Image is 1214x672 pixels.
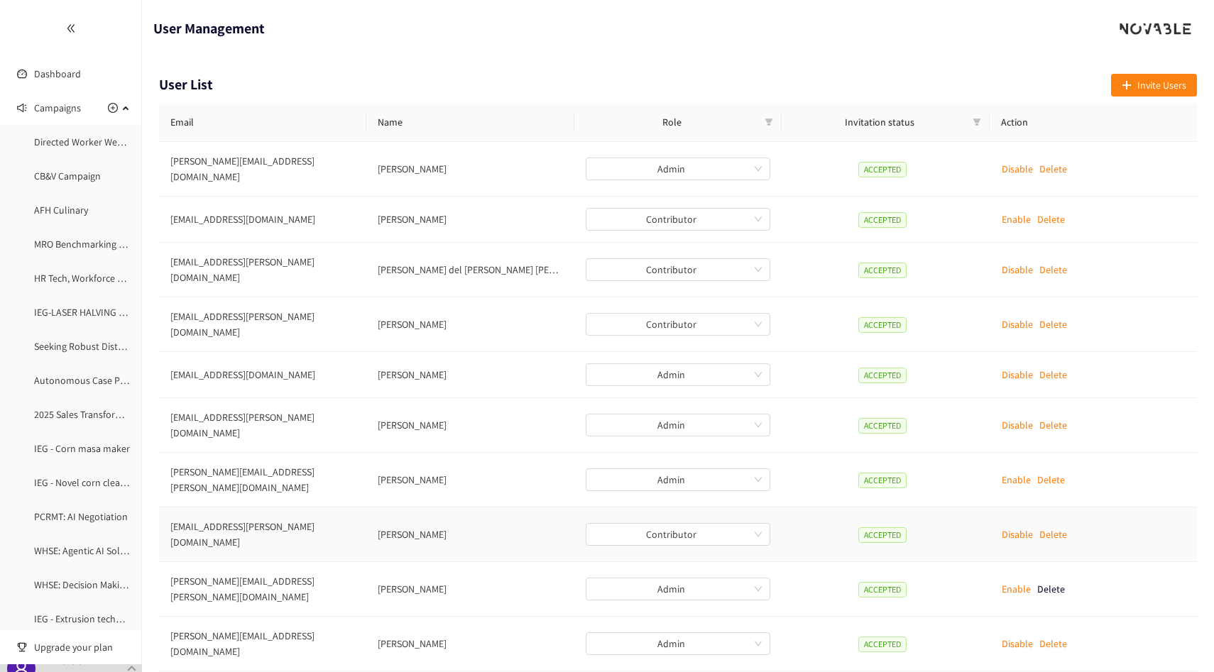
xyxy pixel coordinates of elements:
button: Disable [1002,313,1033,336]
td: [EMAIL_ADDRESS][DOMAIN_NAME] [159,197,366,243]
a: WHSE: Agentic AI Solution (Warehouse) [34,544,198,557]
span: Contributor [594,524,762,545]
td: Sean Davis [366,562,574,617]
p: Disable [1002,316,1033,332]
span: Admin [594,633,762,654]
span: ACCEPTED [858,317,907,333]
a: IEG - Extrusion technology [34,612,145,625]
a: IEG - Novel corn cleaning technology [34,476,188,489]
span: sound [17,103,27,113]
a: Seeking Robust Distributor Management System (DMS) for European Markets [34,340,357,353]
span: filter [973,118,981,126]
span: Upgrade your plan [34,633,131,661]
button: Disable [1002,158,1033,180]
td: [EMAIL_ADDRESS][DOMAIN_NAME] [159,352,366,398]
span: Role [586,114,759,130]
p: Disable [1002,417,1033,433]
th: Email [159,103,366,142]
p: Disable [1002,262,1033,277]
iframe: Chat Widget [976,519,1214,672]
td: [PERSON_NAME][EMAIL_ADDRESS][PERSON_NAME][DOMAIN_NAME] [159,453,366,507]
td: Paul Lomax [366,453,574,507]
p: Disable [1002,367,1033,382]
p: Delete [1039,417,1067,433]
a: Directed Worker Wearables – Manufacturing [34,136,219,148]
button: Enable [1002,208,1031,231]
th: Action [990,103,1197,142]
div: Widget de chat [976,519,1214,672]
p: Enable [1002,472,1031,488]
td: [PERSON_NAME][EMAIL_ADDRESS][PERSON_NAME][DOMAIN_NAME] [159,562,366,617]
td: Miranda Walker [366,398,574,453]
td: [EMAIL_ADDRESS][PERSON_NAME][DOMAIN_NAME] [159,398,366,453]
p: Delete [1039,316,1067,332]
span: Admin [594,158,762,180]
td: Sharanya Reddy [366,617,574,671]
button: Delete [1039,313,1067,336]
button: Delete [1037,468,1065,491]
td: Daniel Ajise [366,142,574,197]
th: Name [366,103,574,142]
a: Autonomous Case Picking [34,374,144,387]
td: Jordan Pane [366,197,574,243]
a: Dashboard [34,67,81,80]
a: IEG - Corn masa maker [34,442,130,455]
span: trophy [17,642,27,652]
button: Delete [1039,414,1067,436]
button: Delete [1039,158,1067,180]
span: Campaigns [34,94,81,122]
button: Delete [1037,208,1065,231]
span: ACCEPTED [858,162,907,177]
a: CB&V Campaign [34,170,101,182]
td: [PERSON_NAME][EMAIL_ADDRESS][DOMAIN_NAME] [159,617,366,671]
td: [EMAIL_ADDRESS][PERSON_NAME][DOMAIN_NAME] [159,297,366,352]
p: Enable [1002,211,1031,227]
h1: User List [159,74,213,96]
button: Enable [1002,468,1031,491]
span: ACCEPTED [858,263,907,278]
button: Delete [1039,258,1067,281]
a: 2025 Sales Transformation - Gamification [34,408,206,421]
a: MRO Benchmarking tool [34,238,136,250]
button: Delete [1039,363,1067,386]
span: filter [970,111,984,133]
a: PCRMT: AI Negotiation [34,510,128,523]
span: ACCEPTED [858,582,907,597]
p: Delete [1039,161,1067,177]
span: ACCEPTED [858,473,907,488]
p: Delete [1037,211,1065,227]
td: [EMAIL_ADDRESS][PERSON_NAME][DOMAIN_NAME] [159,507,366,562]
span: filter [762,111,776,133]
a: HR Tech, Workforce Planning & Cost Visibility [34,272,220,285]
p: Delete [1037,472,1065,488]
button: Disable [1002,414,1033,436]
span: Admin [594,364,762,385]
a: WHSE: Decision Making AI (Warehouse) [34,578,196,591]
span: Admin [594,469,762,490]
span: ACCEPTED [858,418,907,434]
span: Admin [594,578,762,600]
a: IEG-LASER HALVING OFPOTATOES [34,306,173,319]
span: Contributor [594,259,762,280]
span: ACCEPTED [858,527,907,543]
td: Maria del Carmen Carrion Ferraez [366,243,574,297]
button: plusInvite Users [1111,74,1197,97]
p: Disable [1002,161,1033,177]
span: Contributor [594,209,762,230]
span: Invite Users [1137,77,1186,93]
td: Remko Tersteeg [366,507,574,562]
a: AFH Culinary [34,204,88,216]
button: Disable [1002,258,1033,281]
span: filter [765,118,773,126]
span: Admin [594,414,762,436]
span: plus [1122,80,1132,92]
p: Delete [1039,367,1067,382]
span: ACCEPTED [858,212,907,228]
span: ACCEPTED [858,368,907,383]
span: plus-circle [108,103,118,113]
p: Delete [1039,262,1067,277]
td: Megan Richardson [366,352,574,398]
td: Mario Morales [366,297,574,352]
td: [PERSON_NAME][EMAIL_ADDRESS][DOMAIN_NAME] [159,142,366,197]
span: Invitation status [793,114,966,130]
